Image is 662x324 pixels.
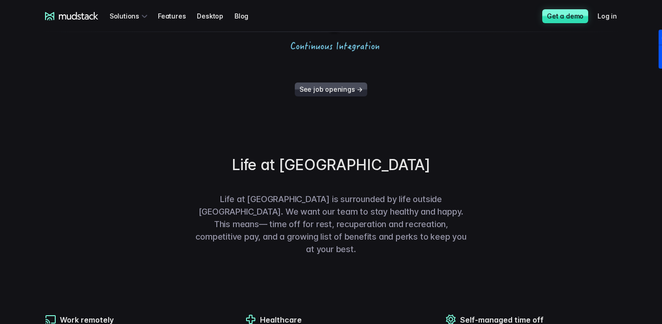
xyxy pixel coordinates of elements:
a: Features [158,7,197,25]
h2: Life at [GEOGRAPHIC_DATA] [232,156,430,174]
div: Solutions [110,7,150,25]
a: Get a demo [542,9,588,23]
a: See job openings → [295,83,367,96]
a: Log in [597,7,628,25]
a: Blog [234,7,260,25]
a: mudstack logo [45,12,98,20]
p: Life at [GEOGRAPHIC_DATA] is surrounded by life outside [GEOGRAPHIC_DATA]. We want our team to st... [192,193,470,255]
a: Desktop [197,7,234,25]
